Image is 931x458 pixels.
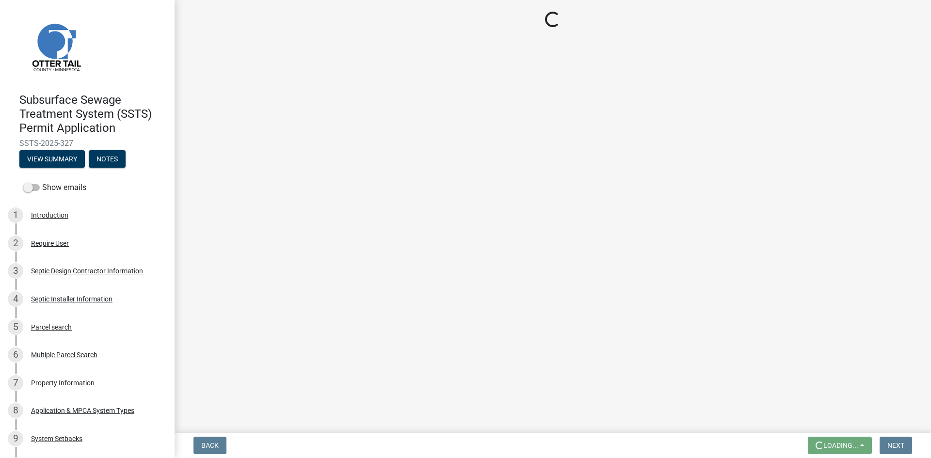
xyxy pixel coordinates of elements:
div: Septic Installer Information [31,296,112,302]
div: Septic Design Contractor Information [31,268,143,274]
button: Loading... [808,437,872,454]
wm-modal-confirm: Notes [89,156,126,164]
label: Show emails [23,182,86,193]
button: Notes [89,150,126,168]
button: Next [880,437,912,454]
div: Introduction [31,212,68,219]
button: View Summary [19,150,85,168]
button: Back [193,437,226,454]
div: Multiple Parcel Search [31,351,97,358]
div: 5 [8,319,23,335]
div: 4 [8,291,23,307]
span: Next [887,442,904,449]
div: 1 [8,207,23,223]
img: Otter Tail County, Minnesota [19,10,92,83]
div: Application & MPCA System Types [31,407,134,414]
span: Back [201,442,219,449]
div: 3 [8,263,23,279]
div: Parcel search [31,324,72,331]
wm-modal-confirm: Summary [19,156,85,164]
div: 9 [8,431,23,446]
span: Loading... [823,442,858,449]
div: Property Information [31,379,95,386]
div: Require User [31,240,69,247]
span: SSTS-2025-327 [19,139,155,148]
div: 2 [8,236,23,251]
h4: Subsurface Sewage Treatment System (SSTS) Permit Application [19,93,167,135]
div: 6 [8,347,23,363]
div: 8 [8,403,23,418]
div: 7 [8,375,23,391]
div: System Setbacks [31,435,82,442]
